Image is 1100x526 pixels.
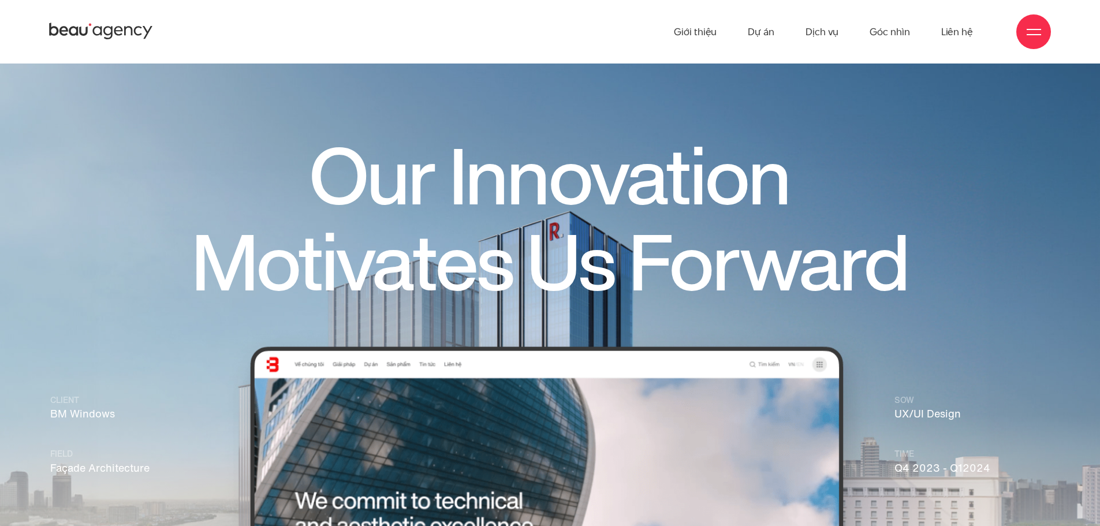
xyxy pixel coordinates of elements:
[50,448,205,461] small: Field
[50,394,205,423] p: BM Windows
[894,394,1049,407] small: SOW
[50,394,205,407] small: Client
[894,448,1049,461] small: Time
[50,448,205,476] p: Façade Architecture
[894,448,1049,476] p: Q4 2023 - Q1 2024
[135,135,965,306] h1: Our Innovation Motivates Us Forward
[894,394,1049,423] p: UX/UI Design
